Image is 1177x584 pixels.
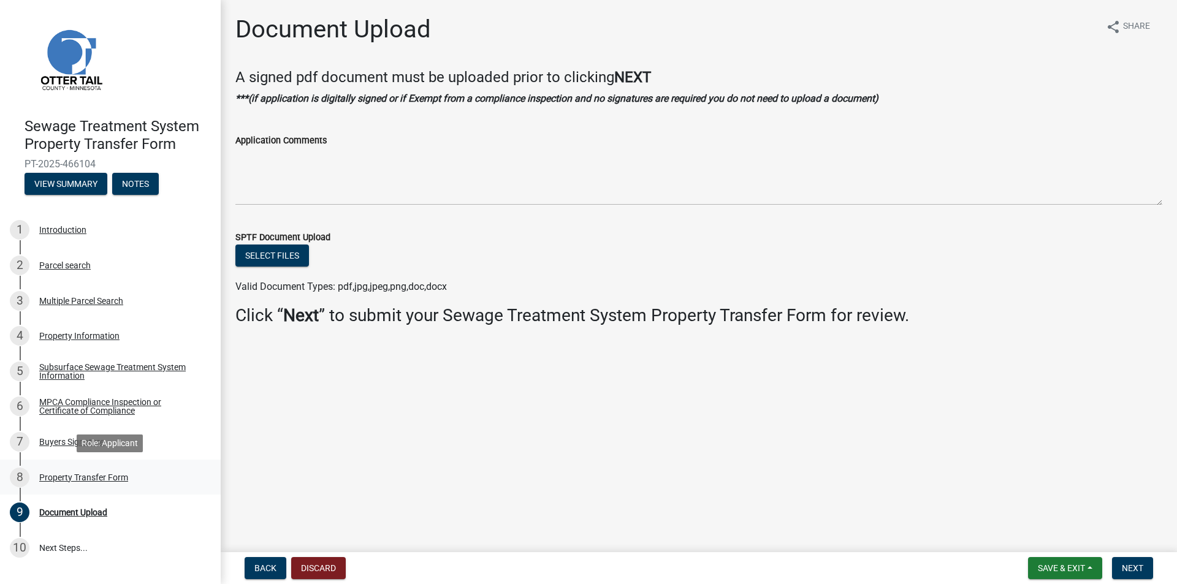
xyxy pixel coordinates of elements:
button: Next [1112,557,1153,579]
div: Subsurface Sewage Treatment System Information [39,363,201,380]
div: MPCA Compliance Inspection or Certificate of Compliance [39,398,201,415]
div: 4 [10,326,29,346]
button: View Summary [25,173,107,195]
strong: NEXT [614,69,651,86]
wm-modal-confirm: Notes [112,180,159,189]
button: Select files [235,245,309,267]
h4: Sewage Treatment System Property Transfer Form [25,118,211,153]
img: Otter Tail County, Minnesota [25,13,116,105]
div: Document Upload [39,508,107,517]
span: Valid Document Types: pdf,jpg,jpeg,png,doc,docx [235,281,447,292]
span: PT-2025-466104 [25,158,196,170]
div: 10 [10,538,29,558]
button: shareShare [1096,15,1160,39]
span: Share [1123,20,1150,34]
div: Multiple Parcel Search [39,297,123,305]
div: 3 [10,291,29,311]
h3: Click “ ” to submit your Sewage Treatment System Property Transfer Form for review. [235,305,1162,326]
span: Next [1122,563,1143,573]
div: 9 [10,502,29,522]
div: Parcel search [39,261,91,270]
strong: Next [283,305,319,325]
div: 7 [10,432,29,452]
span: Back [254,563,276,573]
wm-modal-confirm: Summary [25,180,107,189]
i: share [1106,20,1121,34]
div: 8 [10,468,29,487]
span: Save & Exit [1038,563,1085,573]
div: Buyers Signature [39,438,104,446]
button: Discard [291,557,346,579]
div: Role: Applicant [77,434,143,452]
div: 2 [10,256,29,275]
h1: Document Upload [235,15,431,44]
h4: A signed pdf document must be uploaded prior to clicking [235,69,1162,86]
button: Save & Exit [1028,557,1102,579]
div: Introduction [39,226,86,234]
div: 6 [10,396,29,416]
div: Property Transfer Form [39,473,128,482]
div: 1 [10,220,29,240]
button: Notes [112,173,159,195]
strong: ***(if application is digitally signed or if Exempt from a compliance inspection and no signature... [235,93,878,104]
div: Property Information [39,332,120,340]
label: SPTF Document Upload [235,233,330,242]
label: Application Comments [235,137,327,145]
div: 5 [10,362,29,381]
button: Back [245,557,286,579]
